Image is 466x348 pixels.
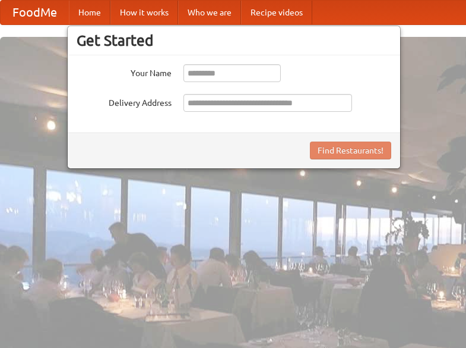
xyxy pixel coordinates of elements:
[310,142,391,159] button: Find Restaurants!
[77,64,172,79] label: Your Name
[1,1,69,24] a: FoodMe
[110,1,178,24] a: How it works
[178,1,241,24] a: Who we are
[69,1,110,24] a: Home
[77,32,391,49] h3: Get Started
[77,94,172,109] label: Delivery Address
[241,1,312,24] a: Recipe videos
